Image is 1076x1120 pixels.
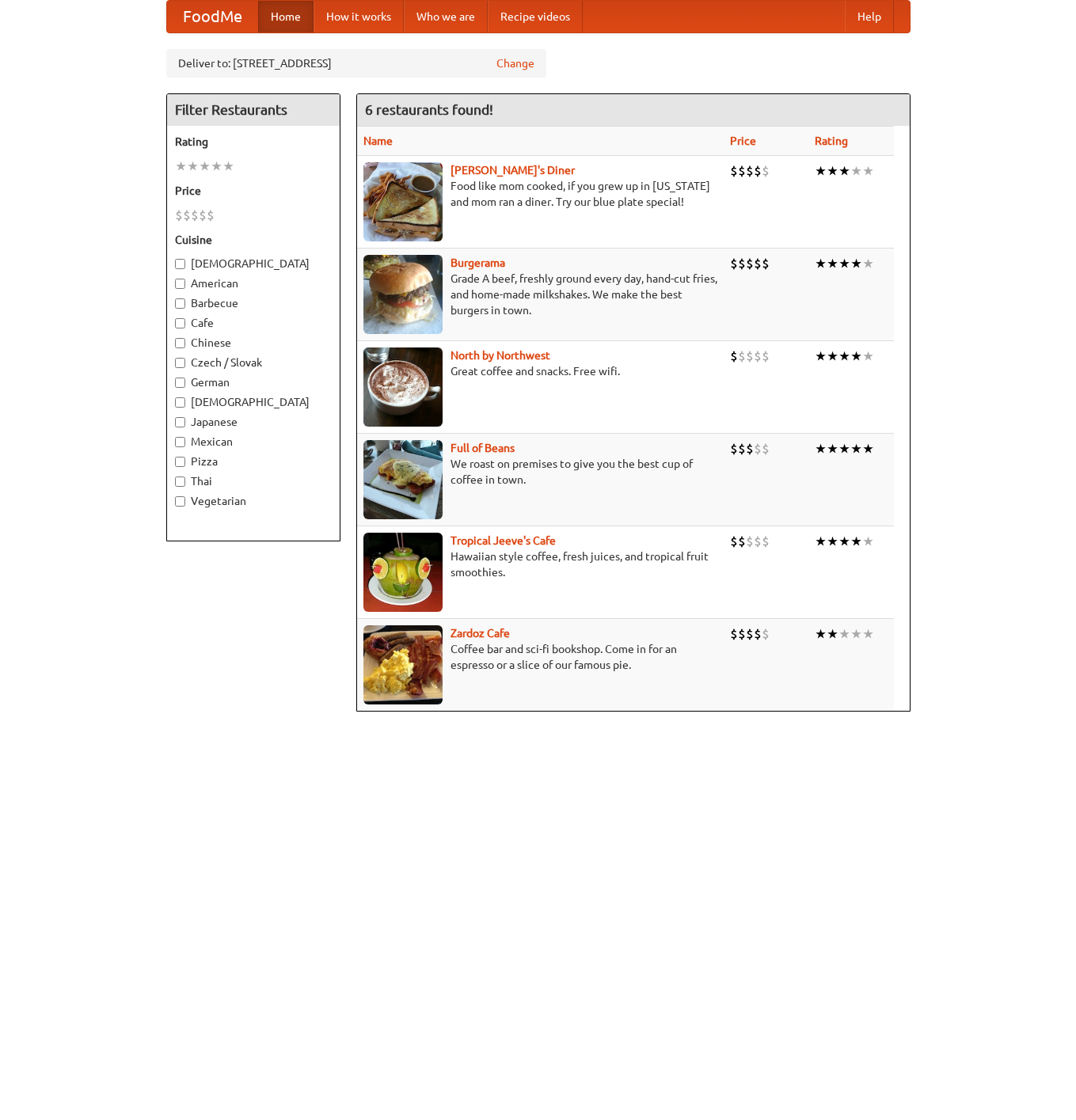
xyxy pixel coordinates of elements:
[207,207,215,224] li: $
[754,625,762,643] li: $
[738,533,746,550] li: $
[175,318,185,328] input: Cafe
[363,135,393,147] a: Name
[862,347,874,365] li: ★
[258,1,314,32] a: Home
[175,315,332,331] label: Cafe
[815,625,827,643] li: ★
[363,347,443,427] img: north.jpg
[815,255,827,272] li: ★
[187,158,199,175] li: ★
[827,533,838,550] li: ★
[183,207,191,224] li: $
[175,232,332,248] h5: Cuisine
[175,417,185,427] input: Japanese
[175,454,332,469] label: Pizza
[175,394,332,410] label: [DEMOGRAPHIC_DATA]
[451,164,575,177] b: [PERSON_NAME]'s Diner
[175,476,185,487] input: Thai
[730,625,738,643] li: $
[754,255,762,272] li: $
[838,347,850,365] li: ★
[222,158,234,175] li: ★
[838,625,850,643] li: ★
[175,374,332,390] label: German
[730,135,756,147] a: Price
[175,434,332,450] label: Mexican
[746,533,754,550] li: $
[175,437,185,447] input: Mexican
[827,347,838,365] li: ★
[730,440,738,457] li: $
[211,158,222,175] li: ★
[838,440,850,457] li: ★
[738,625,746,643] li: $
[451,534,556,547] a: Tropical Jeeve's Cafe
[738,255,746,272] li: $
[167,94,340,126] h4: Filter Restaurants
[363,549,717,580] p: Hawaiian style coffee, fresh juices, and tropical fruit smoothies.
[175,414,332,430] label: Japanese
[762,255,770,272] li: $
[451,442,515,454] a: Full of Beans
[754,533,762,550] li: $
[175,298,185,309] input: Barbecue
[175,259,185,269] input: [DEMOGRAPHIC_DATA]
[175,183,332,199] h5: Price
[850,347,862,365] li: ★
[175,295,332,311] label: Barbecue
[363,641,717,673] p: Coffee bar and sci-fi bookshop. Come in for an espresso or a slice of our famous pie.
[746,625,754,643] li: $
[862,162,874,180] li: ★
[363,533,443,612] img: jeeves.jpg
[175,457,185,467] input: Pizza
[175,355,332,370] label: Czech / Slovak
[363,440,443,519] img: beans.jpg
[167,1,258,32] a: FoodMe
[175,275,332,291] label: American
[175,134,332,150] h5: Rating
[815,347,827,365] li: ★
[451,627,510,640] a: Zardoz Cafe
[815,162,827,180] li: ★
[404,1,488,32] a: Who we are
[451,349,550,362] a: North by Northwest
[175,335,332,351] label: Chinese
[850,625,862,643] li: ★
[850,255,862,272] li: ★
[850,162,862,180] li: ★
[746,255,754,272] li: $
[862,440,874,457] li: ★
[827,162,838,180] li: ★
[363,625,443,704] img: zardoz.jpg
[175,397,185,408] input: [DEMOGRAPHIC_DATA]
[762,347,770,365] li: $
[827,255,838,272] li: ★
[730,347,738,365] li: $
[754,347,762,365] li: $
[815,440,827,457] li: ★
[746,162,754,180] li: $
[838,255,850,272] li: ★
[175,358,185,368] input: Czech / Slovak
[762,625,770,643] li: $
[496,55,534,71] a: Change
[191,207,199,224] li: $
[730,255,738,272] li: $
[166,49,546,78] div: Deliver to: [STREET_ADDRESS]
[175,338,185,348] input: Chinese
[850,533,862,550] li: ★
[738,162,746,180] li: $
[845,1,894,32] a: Help
[746,440,754,457] li: $
[175,378,185,388] input: German
[175,207,183,224] li: $
[862,533,874,550] li: ★
[363,271,717,318] p: Grade A beef, freshly ground every day, hand-cut fries, and home-made milkshakes. We make the bes...
[827,440,838,457] li: ★
[451,256,505,269] a: Burgerama
[363,255,443,334] img: burgerama.jpg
